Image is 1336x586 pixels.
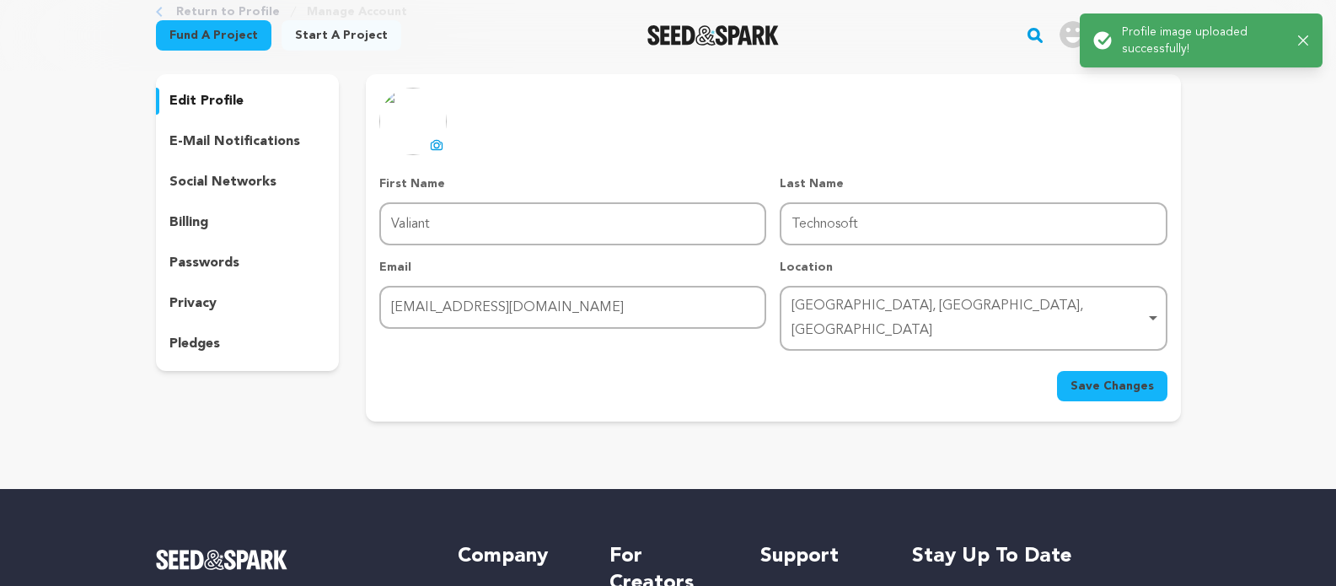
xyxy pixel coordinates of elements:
[156,331,340,358] button: pledges
[760,543,877,570] h5: Support
[379,202,766,245] input: First Name
[169,334,220,354] p: pledges
[1056,18,1180,48] a: Valiant T.'s Profile
[379,175,766,192] p: First Name
[780,202,1167,245] input: Last Name
[282,20,401,51] a: Start a project
[156,550,425,570] a: Seed&Spark Homepage
[156,250,340,277] button: passwords
[156,20,271,51] a: Fund a project
[156,209,340,236] button: billing
[780,175,1167,192] p: Last Name
[169,293,217,314] p: privacy
[156,169,340,196] button: social networks
[458,543,575,570] h5: Company
[169,91,244,111] p: edit profile
[379,259,766,276] p: Email
[156,290,340,317] button: privacy
[912,543,1181,570] h5: Stay up to date
[169,253,239,273] p: passwords
[156,550,288,570] img: Seed&Spark Logo
[647,25,780,46] a: Seed&Spark Homepage
[169,132,300,152] p: e-mail notifications
[156,128,340,155] button: e-mail notifications
[169,172,276,192] p: social networks
[780,259,1167,276] p: Location
[1060,21,1087,48] img: user.png
[1057,371,1167,401] button: Save Changes
[156,88,340,115] button: edit profile
[1122,24,1285,57] p: Profile image uploaded successfully!
[791,294,1145,343] div: [GEOGRAPHIC_DATA], [GEOGRAPHIC_DATA], [GEOGRAPHIC_DATA]
[1060,21,1153,48] div: Valiant T.'s Profile
[1056,18,1180,53] span: Valiant T.'s Profile
[169,212,208,233] p: billing
[379,286,766,329] input: Email
[1070,378,1154,395] span: Save Changes
[647,25,780,46] img: Seed&Spark Logo Dark Mode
